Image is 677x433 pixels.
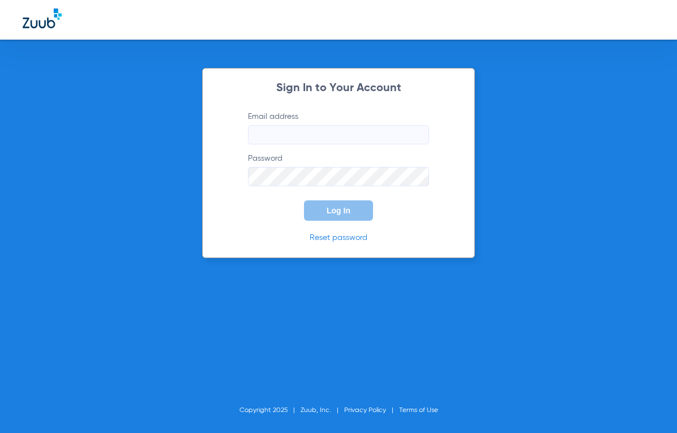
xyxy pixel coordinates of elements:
span: Log In [327,206,350,215]
input: Email address [248,125,429,144]
label: Email address [248,111,429,144]
a: Privacy Policy [344,407,386,414]
label: Password [248,153,429,186]
li: Copyright 2025 [239,405,301,416]
a: Reset password [310,234,367,242]
li: Zuub, Inc. [301,405,344,416]
button: Log In [304,200,373,221]
a: Terms of Use [399,407,438,414]
input: Password [248,167,429,186]
h2: Sign In to Your Account [231,83,446,94]
img: Zuub Logo [23,8,62,28]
